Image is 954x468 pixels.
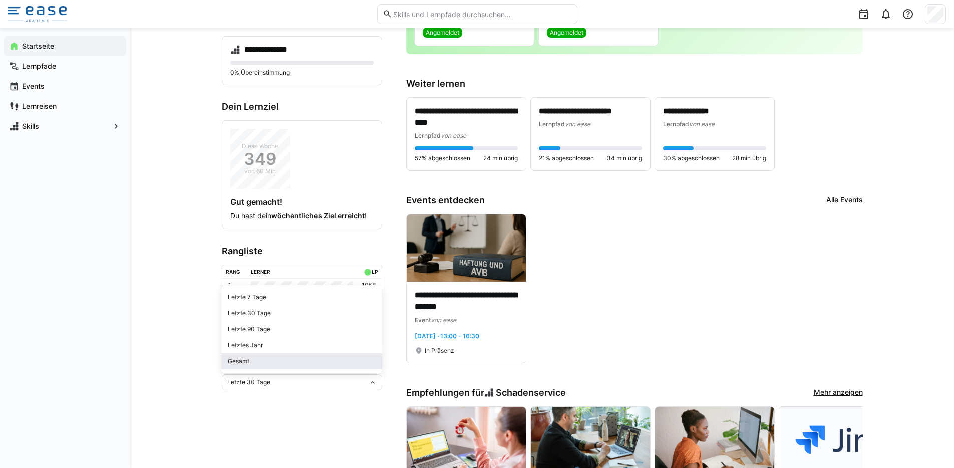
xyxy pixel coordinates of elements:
a: Mehr anzeigen [814,387,863,398]
span: In Präsenz [425,347,454,355]
span: 30% abgeschlossen [663,154,720,162]
span: von ease [689,120,715,128]
h3: Empfehlungen für [406,387,566,398]
h4: Gut gemacht! [230,197,374,207]
span: Angemeldet [426,29,459,37]
span: 21% abgeschlossen [539,154,594,162]
p: Du hast dein ! [230,211,374,221]
h3: Rangliste [222,246,382,257]
div: Letztes Jahr [228,341,376,349]
p: 1 [228,281,231,289]
h3: Dein Lernziel [222,101,382,112]
p: 0% Übereinstimmung [230,69,374,77]
input: Skills und Lernpfade durchsuchen… [392,10,571,19]
span: Event [415,316,431,324]
a: Alle Events [826,195,863,206]
span: 24 min übrig [483,154,518,162]
div: Letzte 7 Tage [228,293,376,301]
span: 34 min übrig [607,154,642,162]
div: Letzte 30 Tage [228,309,376,317]
span: 28 min übrig [732,154,766,162]
span: Schadenservice [496,387,566,398]
p: 1058 [362,281,376,289]
h3: Weiter lernen [406,78,863,89]
strong: wöchentliches Ziel erreicht [271,211,365,220]
img: image [407,214,526,282]
span: Angemeldet [550,29,583,37]
div: Gesamt [228,357,376,365]
span: Lernpfad [539,120,565,128]
span: [DATE] · 13:00 - 16:30 [415,332,479,340]
span: Lernpfad [663,120,689,128]
span: Letzte 30 Tage [227,378,270,386]
div: LP [372,269,378,275]
span: Lernpfad [415,132,441,139]
div: Rang [226,269,240,275]
div: Lerner [251,269,270,275]
span: von ease [441,132,466,139]
div: Letzte 90 Tage [228,325,376,333]
span: von ease [431,316,456,324]
span: 57% abgeschlossen [415,154,470,162]
span: von ease [565,120,590,128]
h3: Events entdecken [406,195,485,206]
